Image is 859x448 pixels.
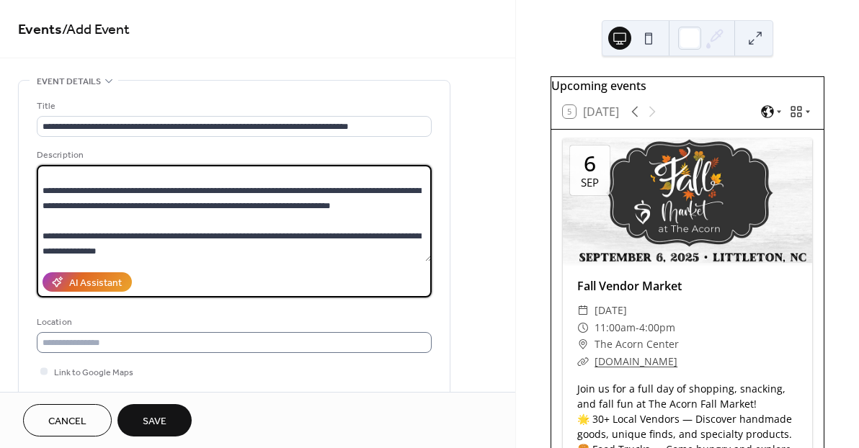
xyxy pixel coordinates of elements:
div: ​ [577,319,589,336]
span: Cancel [48,414,86,429]
span: The Acorn Center [595,336,679,353]
span: 4:00pm [639,319,675,336]
span: Event details [37,74,101,89]
a: [DOMAIN_NAME] [595,354,677,368]
div: Title [37,99,429,114]
span: 11:00am [595,319,636,336]
div: ​ [577,336,589,353]
div: ​ [577,353,589,370]
span: Link to Google Maps [54,365,133,380]
button: Cancel [23,404,112,436]
div: Upcoming events [551,77,824,94]
span: / Add Event [62,16,130,44]
div: ​ [577,302,589,319]
div: AI Assistant [69,276,122,291]
a: Events [18,16,62,44]
span: - [636,319,639,336]
a: Fall Vendor Market [577,278,682,294]
div: Description [37,148,429,163]
div: Sep [581,177,599,188]
div: Location [37,315,429,330]
button: Save [117,404,192,436]
div: 6 [584,153,596,174]
button: AI Assistant [43,272,132,292]
span: Save [143,414,166,429]
span: [DATE] [595,302,627,319]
